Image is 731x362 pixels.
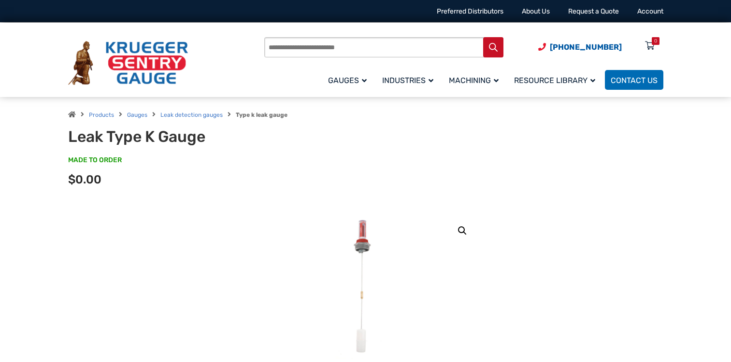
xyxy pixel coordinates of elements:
[514,76,595,85] span: Resource Library
[322,69,376,91] a: Gauges
[550,42,622,52] span: [PHONE_NUMBER]
[382,76,433,85] span: Industries
[443,69,508,91] a: Machining
[160,111,223,118] a: Leak detection gauges
[611,76,658,85] span: Contact Us
[637,7,663,15] a: Account
[654,37,657,45] div: 0
[454,222,471,239] a: View full-screen image gallery
[127,111,147,118] a: Gauges
[68,173,101,186] span: $0.00
[538,41,622,53] a: Phone Number (920) 434-8860
[449,76,499,85] span: Machining
[328,76,367,85] span: Gauges
[376,69,443,91] a: Industries
[68,41,188,85] img: Krueger Sentry Gauge
[89,111,114,118] a: Products
[437,7,503,15] a: Preferred Distributors
[336,214,395,359] img: Leak Detection Gauge
[508,69,605,91] a: Resource Library
[522,7,550,15] a: About Us
[236,111,287,118] strong: Type k leak gauge
[68,127,306,146] h1: Leak Type K Gauge
[68,155,122,165] span: MADE TO ORDER
[568,7,619,15] a: Request a Quote
[605,70,663,90] a: Contact Us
